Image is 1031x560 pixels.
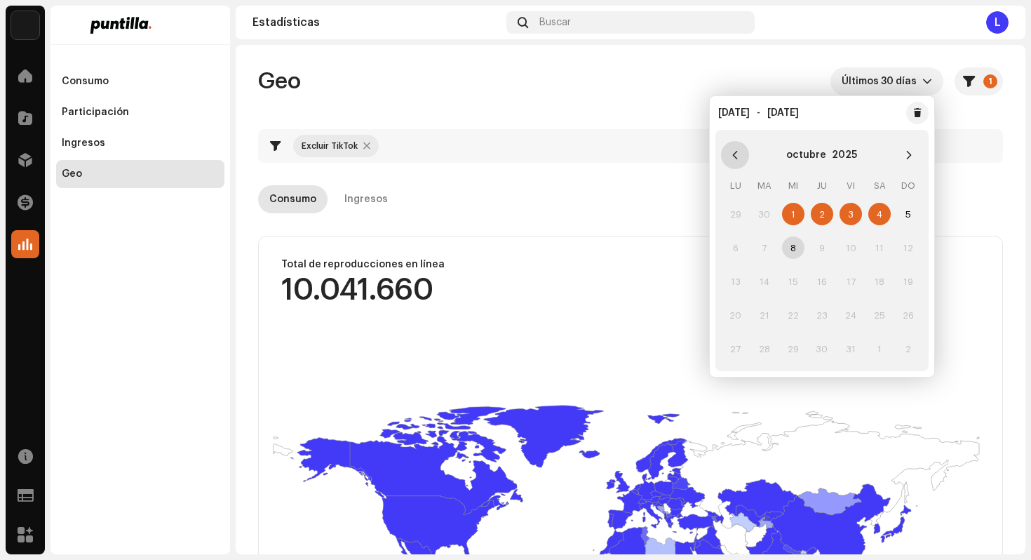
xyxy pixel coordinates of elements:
td: 16 [807,265,836,298]
td: 7 [750,231,779,265]
td: 11 [865,231,894,265]
td: 29 [779,332,807,366]
span: VI [847,181,855,190]
td: 1 [779,197,807,231]
div: Estadísticas [252,17,501,28]
span: LU [730,181,741,190]
td: 29 [721,197,750,231]
td: 10 [837,231,865,265]
p-badge: 1 [983,74,997,88]
div: Ingresos [62,138,105,149]
td: 5 [894,197,923,231]
td: 27 [721,332,750,366]
td: 3 [837,197,865,231]
re-m-nav-item: Consumo [56,67,224,95]
span: [DATE] [718,108,750,118]
td: 30 [750,197,779,231]
td: 1 [865,332,894,366]
td: 19 [894,265,923,298]
span: Geo [258,67,301,95]
div: Choose Date [715,130,929,371]
span: 5 [897,203,919,225]
span: SA [874,181,886,190]
span: Buscar [539,17,571,28]
re-m-nav-item: Participación [56,98,224,126]
td: 12 [894,231,923,265]
td: 21 [750,298,779,332]
td: 2 [807,197,836,231]
button: Previous Month [721,141,749,169]
td: 22 [779,298,807,332]
td: 9 [807,231,836,265]
span: MI [788,181,798,190]
div: Consumo [62,76,109,87]
td: 13 [721,265,750,298]
div: L [986,11,1009,34]
td: 2 [894,332,923,366]
span: MA [757,181,771,190]
span: DO [901,181,915,190]
button: Choose Month [786,144,826,166]
td: 6 [721,231,750,265]
button: Next Month [895,141,923,169]
td: 15 [779,265,807,298]
td: 28 [750,332,779,366]
td: 17 [837,265,865,298]
td: 24 [837,298,865,332]
button: Choose Year [832,144,857,166]
td: 25 [865,298,894,332]
span: JU [817,181,827,190]
div: dropdown trigger [922,67,932,95]
span: 3 [840,203,862,225]
img: a6437e74-8c8e-4f74-a1ce-131745af0155 [11,11,39,39]
td: 4 [865,197,894,231]
div: Ingresos [344,185,388,213]
div: Excluir TikTok [302,140,358,152]
div: Total de reproducciones en línea [281,259,445,270]
td: 30 [807,332,836,366]
div: Geo [62,168,82,180]
span: 4 [868,203,891,225]
button: 1 [955,67,1003,95]
div: Participación [62,107,129,118]
td: 18 [865,265,894,298]
re-m-nav-item: Ingresos [56,129,224,157]
td: 31 [837,332,865,366]
td: 20 [721,298,750,332]
re-m-nav-item: Geo [56,160,224,188]
td: 26 [894,298,923,332]
span: 2 [811,203,833,225]
div: Consumo [269,185,316,213]
td: 14 [750,265,779,298]
span: - [757,108,760,118]
span: 1 [782,203,804,225]
span: Últimos 30 días [842,67,922,95]
td: 23 [807,298,836,332]
td: 8 [779,231,807,265]
span: [DATE] [767,108,799,118]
